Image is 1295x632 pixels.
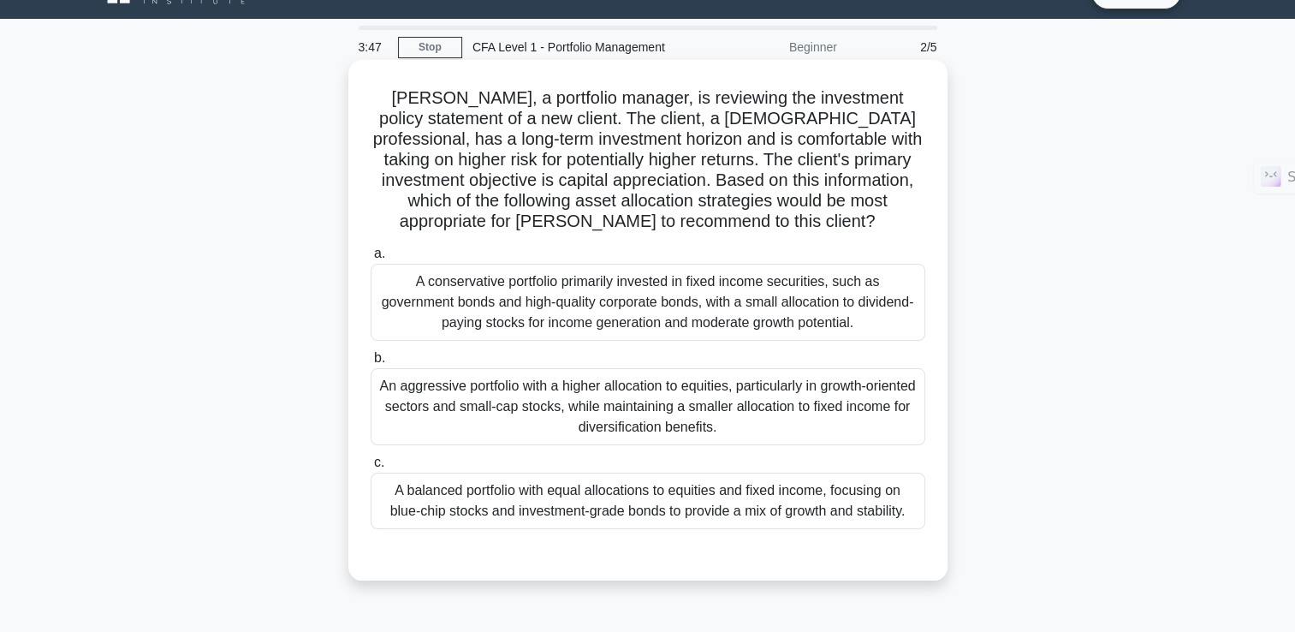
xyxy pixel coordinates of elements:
[847,30,947,64] div: 2/5
[371,264,925,341] div: A conservative portfolio primarily invested in fixed income securities, such as government bonds ...
[374,350,385,365] span: b.
[371,473,925,529] div: A balanced portfolio with equal allocations to equities and fixed income, focusing on blue-chip s...
[369,87,927,233] h5: [PERSON_NAME], a portfolio manager, is reviewing the investment policy statement of a new client....
[374,455,384,469] span: c.
[462,30,698,64] div: CFA Level 1 - Portfolio Management
[374,246,385,260] span: a.
[371,368,925,445] div: An aggressive portfolio with a higher allocation to equities, particularly in growth-oriented sec...
[348,30,398,64] div: 3:47
[398,37,462,58] a: Stop
[698,30,847,64] div: Beginner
